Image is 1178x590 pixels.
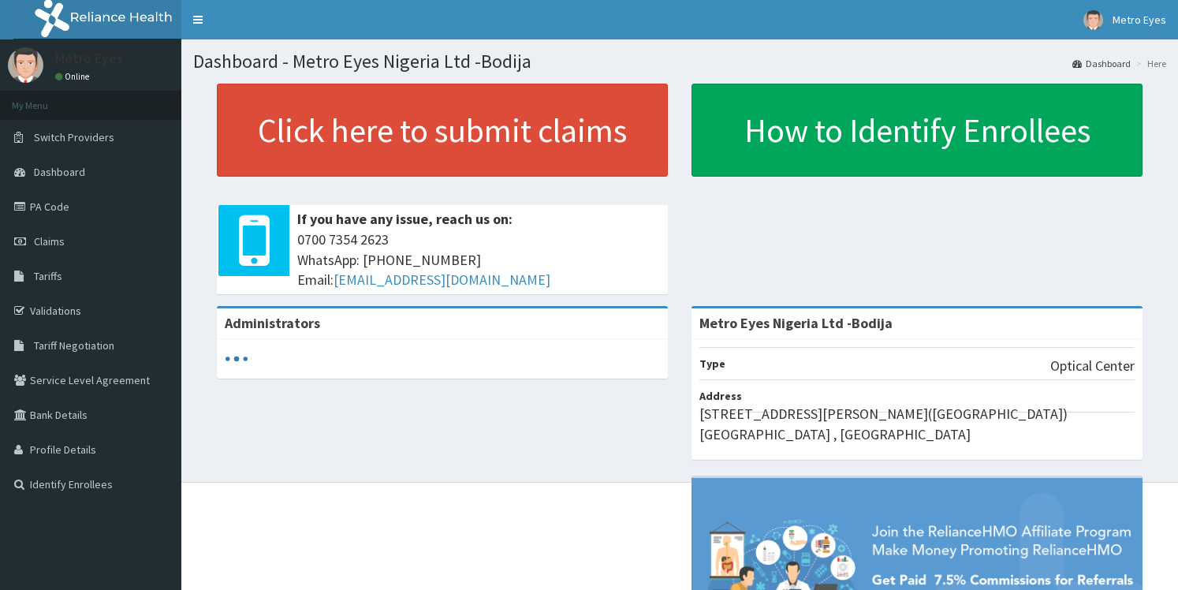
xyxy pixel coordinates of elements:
span: Tariff Negotiation [34,338,114,353]
h1: Dashboard - Metro Eyes Nigeria Ltd -Bodija [193,51,1166,72]
b: Address [699,389,742,403]
a: Click here to submit claims [217,84,668,177]
b: If you have any issue, reach us on: [297,210,513,228]
b: Type [699,357,725,371]
span: Tariffs [34,269,62,283]
a: [EMAIL_ADDRESS][DOMAIN_NAME] [334,271,550,289]
span: Switch Providers [34,130,114,144]
b: Administrators [225,314,320,332]
a: How to Identify Enrollees [692,84,1143,177]
strong: Metro Eyes Nigeria Ltd -Bodija [699,314,893,332]
p: Metro Eyes [55,51,123,65]
span: Metro Eyes [1113,13,1166,27]
a: Online [55,71,93,82]
img: User Image [8,47,43,83]
img: User Image [1083,10,1103,30]
li: Here [1132,57,1166,70]
span: 0700 7354 2623 WhatsApp: [PHONE_NUMBER] Email: [297,230,660,290]
span: Dashboard [34,165,85,179]
a: Dashboard [1072,57,1131,70]
p: Optical Center [1050,356,1135,376]
span: Claims [34,234,65,248]
p: [STREET_ADDRESS][PERSON_NAME]([GEOGRAPHIC_DATA]) [GEOGRAPHIC_DATA] , [GEOGRAPHIC_DATA] [699,404,1135,444]
svg: audio-loading [225,347,248,371]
